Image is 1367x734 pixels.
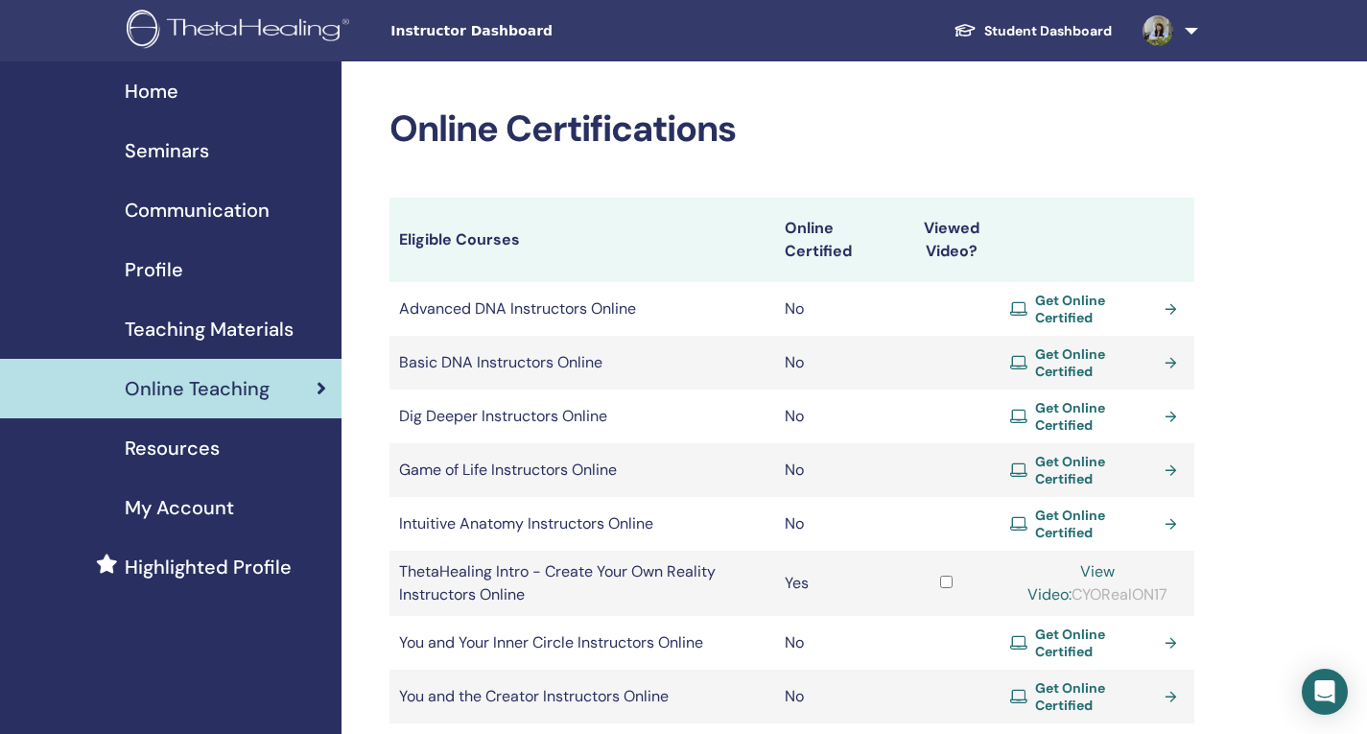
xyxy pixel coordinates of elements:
span: My Account [125,493,234,522]
span: Get Online Certified [1035,345,1157,380]
a: Get Online Certified [1010,345,1185,380]
span: Get Online Certified [1035,679,1157,714]
a: Get Online Certified [1010,626,1185,660]
img: default.jpg [1143,15,1173,46]
h2: Online Certifications [389,107,1194,152]
span: Seminars [125,136,209,165]
td: No [775,616,893,670]
a: Get Online Certified [1010,453,1185,487]
span: Get Online Certified [1035,626,1157,660]
div: Open Intercom Messenger [1302,669,1348,715]
td: ThetaHealing Intro - Create Your Own Reality Instructors Online [389,551,775,616]
td: No [775,443,893,497]
td: Game of Life Instructors Online [389,443,775,497]
td: You and the Creator Instructors Online [389,670,775,723]
a: View Video: [1027,561,1115,604]
a: Get Online Certified [1010,292,1185,326]
td: Dig Deeper Instructors Online [389,390,775,443]
span: Home [125,77,178,106]
td: No [775,282,893,336]
span: Profile [125,255,183,284]
span: Online Teaching [125,374,270,403]
span: Resources [125,434,220,462]
td: Yes [775,551,893,616]
a: Get Online Certified [1010,679,1185,714]
td: You and Your Inner Circle Instructors Online [389,616,775,670]
span: Teaching Materials [125,315,294,343]
th: Eligible Courses [389,198,775,282]
span: Instructor Dashboard [390,21,678,41]
td: Basic DNA Instructors Online [389,336,775,390]
td: Advanced DNA Instructors Online [389,282,775,336]
a: Get Online Certified [1010,507,1185,541]
td: No [775,390,893,443]
td: No [775,497,893,551]
a: Student Dashboard [938,13,1127,49]
img: graduation-cap-white.svg [954,22,977,38]
span: Get Online Certified [1035,507,1157,541]
td: Intuitive Anatomy Instructors Online [389,497,775,551]
th: Online Certified [775,198,893,282]
span: Get Online Certified [1035,292,1157,326]
div: CYORealON17 [1010,560,1185,606]
td: No [775,670,893,723]
th: Viewed Video? [893,198,1002,282]
span: Get Online Certified [1035,453,1157,487]
span: Highlighted Profile [125,553,292,581]
td: No [775,336,893,390]
span: Communication [125,196,270,225]
span: Get Online Certified [1035,399,1157,434]
a: Get Online Certified [1010,399,1185,434]
img: logo.png [127,10,356,53]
